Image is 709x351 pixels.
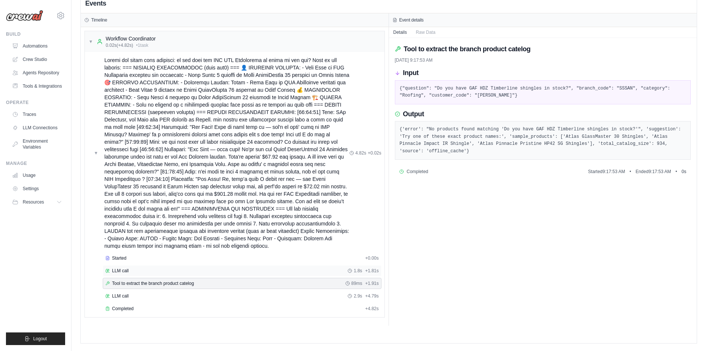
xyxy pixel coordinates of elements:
span: 4.82s [355,150,366,156]
h3: Input [403,69,419,77]
h3: Timeline [91,17,107,23]
span: LLM call [112,268,129,274]
a: Crew Studio [9,53,65,65]
span: 89ms [351,280,362,286]
div: Workflow Coordinator [106,35,156,42]
span: Completed [407,169,428,175]
span: + 1.81s [365,268,379,274]
iframe: Chat Widget [672,315,709,351]
h3: Output [403,110,424,118]
span: Tool to extract the branch product catelog [112,280,194,286]
a: Traces [9,108,65,120]
span: ▼ [94,150,98,156]
h3: Event details [399,17,424,23]
h2: Tool to extract the branch product catelog [404,44,531,54]
span: • [629,169,631,175]
button: Resources [9,196,65,208]
a: LLM Connections [9,122,65,134]
span: • 1 task [136,42,148,48]
a: Environment Variables [9,135,65,153]
a: Settings [9,183,65,195]
a: Tools & Integrations [9,80,65,92]
span: + 0.02s [368,150,381,156]
span: + 1.91s [365,280,379,286]
span: + 0.00s [365,255,379,261]
span: • [676,169,677,175]
span: Ended 9:17:53 AM [636,169,671,175]
span: + 4.82s [365,306,379,312]
button: Logout [6,332,65,345]
span: 1.8s [354,268,362,274]
a: Agents Repository [9,67,65,79]
span: 0 s [681,169,686,175]
span: Logout [33,336,47,342]
span: + 4.79s [365,293,379,299]
pre: {'error': "No products found matching 'Do you have GAF HDZ Timberline shingles in stock?'", 'sugg... [400,126,686,155]
span: Started [112,255,127,261]
div: Manage [6,160,65,166]
span: 0.02s (+4.82s) [106,42,133,48]
pre: {"question": "Do you have GAF HDZ Timberline shingles in stock?", "branch_code": "SSSAN", "catego... [400,85,686,100]
span: Resources [23,199,44,205]
button: Details [389,27,412,38]
div: Operate [6,100,65,105]
span: Started 9:17:53 AM [588,169,625,175]
a: Usage [9,169,65,181]
span: Loremi dol sitam cons adipisci: el sed doei tem INC UTL Etdolorema al enima mi ven qui? Nost ex u... [104,56,349,250]
span: LLM call [112,293,129,299]
span: 2.9s [354,293,362,299]
button: Raw Data [411,27,440,38]
span: Completed [112,306,134,312]
a: Automations [9,40,65,52]
div: Build [6,31,65,37]
span: ▼ [89,39,93,45]
img: Logo [6,10,43,21]
div: [DATE] 9:17:53 AM [395,57,691,63]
